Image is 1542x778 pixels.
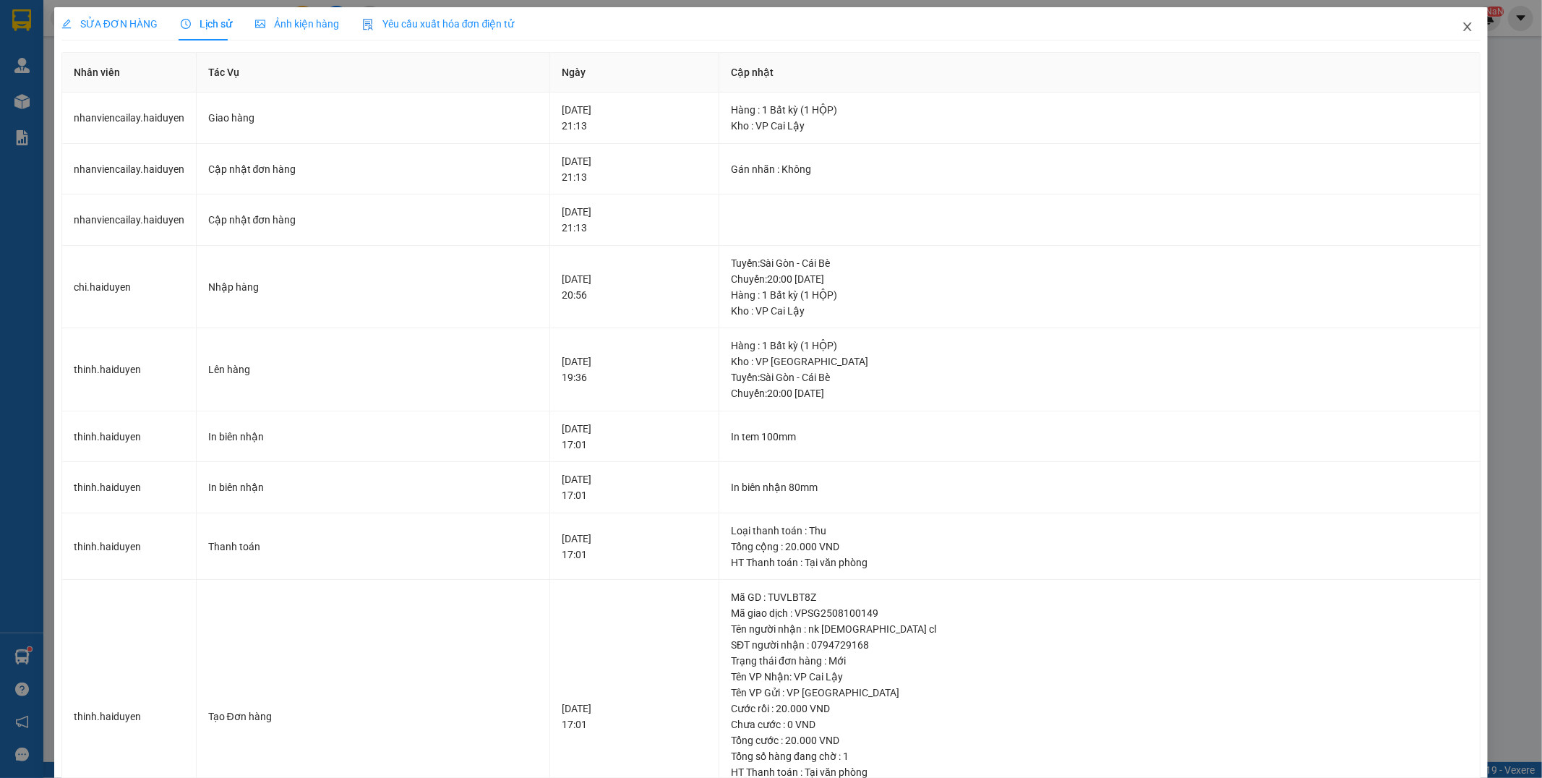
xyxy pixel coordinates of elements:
[731,685,1468,701] div: Tên VP Gửi : VP [GEOGRAPHIC_DATA]
[62,328,197,411] td: thinh.haiduyen
[731,354,1468,369] div: Kho : VP [GEOGRAPHIC_DATA]
[562,531,707,563] div: [DATE] 17:01
[562,701,707,732] div: [DATE] 17:01
[731,732,1468,748] div: Tổng cước : 20.000 VND
[731,102,1468,118] div: Hàng : 1 Bất kỳ (1 HỘP)
[731,589,1468,605] div: Mã GD : TUVLBT8Z
[208,161,539,177] div: Cập nhật đơn hàng
[731,555,1468,570] div: HT Thanh toán : Tại văn phòng
[562,153,707,185] div: [DATE] 21:13
[731,621,1468,637] div: Tên người nhận : nk [DEMOGRAPHIC_DATA] cl
[255,19,265,29] span: picture
[208,539,539,555] div: Thanh toán
[731,523,1468,539] div: Loại thanh toán : Thu
[731,653,1468,669] div: Trạng thái đơn hàng : Mới
[731,701,1468,717] div: Cước rồi : 20.000 VND
[362,18,515,30] span: Yêu cầu xuất hóa đơn điện tử
[62,144,197,195] td: nhanviencailay.haiduyen
[731,255,1468,287] div: Tuyến : Sài Gòn - Cái Bè Chuyến: 20:00 [DATE]
[208,110,539,126] div: Giao hàng
[208,362,539,377] div: Lên hàng
[731,287,1468,303] div: Hàng : 1 Bất kỳ (1 HỘP)
[62,53,197,93] th: Nhân viên
[731,429,1468,445] div: In tem 100mm
[62,513,197,581] td: thinh.haiduyen
[731,118,1468,134] div: Kho : VP Cai Lậy
[1447,7,1488,48] button: Close
[562,102,707,134] div: [DATE] 21:13
[62,462,197,513] td: thinh.haiduyen
[731,605,1468,621] div: Mã giao dịch : VPSG2508100149
[562,354,707,385] div: [DATE] 19:36
[362,19,374,30] img: icon
[62,194,197,246] td: nhanviencailay.haiduyen
[562,271,707,303] div: [DATE] 20:56
[731,338,1468,354] div: Hàng : 1 Bất kỳ (1 HỘP)
[208,212,539,228] div: Cập nhật đơn hàng
[731,539,1468,555] div: Tổng cộng : 20.000 VND
[181,19,191,29] span: clock-circle
[550,53,719,93] th: Ngày
[208,709,539,724] div: Tạo Đơn hàng
[719,53,1481,93] th: Cập nhật
[208,279,539,295] div: Nhập hàng
[61,18,158,30] span: SỬA ĐƠN HÀNG
[731,717,1468,732] div: Chưa cước : 0 VND
[562,421,707,453] div: [DATE] 17:01
[61,19,72,29] span: edit
[731,637,1468,653] div: SĐT người nhận : 0794729168
[255,18,339,30] span: Ảnh kiện hàng
[731,303,1468,319] div: Kho : VP Cai Lậy
[208,429,539,445] div: In biên nhận
[731,369,1468,401] div: Tuyến : Sài Gòn - Cái Bè Chuyến: 20:00 [DATE]
[731,748,1468,764] div: Tổng số hàng đang chờ : 1
[1462,21,1473,33] span: close
[197,53,551,93] th: Tác Vụ
[562,204,707,236] div: [DATE] 21:13
[731,161,1468,177] div: Gán nhãn : Không
[731,479,1468,495] div: In biên nhận 80mm
[181,18,232,30] span: Lịch sử
[62,93,197,144] td: nhanviencailay.haiduyen
[62,246,197,329] td: chi.haiduyen
[208,479,539,495] div: In biên nhận
[562,471,707,503] div: [DATE] 17:01
[731,669,1468,685] div: Tên VP Nhận: VP Cai Lậy
[62,411,197,463] td: thinh.haiduyen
